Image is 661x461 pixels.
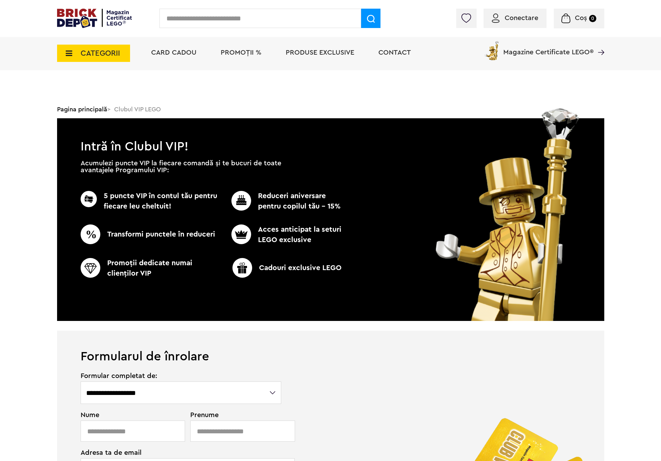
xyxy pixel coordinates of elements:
[220,224,344,245] p: Acces anticipat la seturi LEGO exclusive
[221,49,261,56] a: PROMOȚII %
[231,224,251,244] img: CC_BD_Green_chek_mark
[492,15,538,21] a: Conectare
[57,106,107,112] a: Pagina principală
[81,49,120,57] span: CATEGORII
[81,160,281,174] p: Acumulezi puncte VIP la fiecare comandă și te bucuri de toate avantajele Programului VIP:
[286,49,354,56] a: Produse exclusive
[81,258,100,278] img: CC_BD_Green_chek_mark
[378,49,411,56] a: Contact
[594,40,604,47] a: Magazine Certificate LEGO®
[57,331,604,363] h1: Formularul de înrolare
[151,49,196,56] a: Card Cadou
[81,258,220,279] p: Promoţii dedicate numai clienţilor VIP
[81,224,100,244] img: CC_BD_Green_chek_mark
[81,191,97,207] img: CC_BD_Green_chek_mark
[81,449,282,456] span: Adresa ta de email
[575,15,587,21] span: Coș
[232,258,252,278] img: CC_BD_Green_chek_mark
[81,412,182,418] span: Nume
[505,15,538,21] span: Conectare
[81,191,220,212] p: 5 puncte VIP în contul tău pentru fiecare leu cheltuit!
[217,258,357,278] p: Cadouri exclusive LEGO
[231,191,251,211] img: CC_BD_Green_chek_mark
[503,40,594,56] span: Magazine Certificate LEGO®
[81,372,282,379] span: Formular completat de:
[81,224,220,244] p: Transformi punctele în reduceri
[426,109,590,321] img: vip_page_image
[57,100,604,118] div: > Clubul VIP LEGO
[57,118,604,150] h1: Intră în Clubul VIP!
[589,15,596,22] small: 0
[190,412,282,418] span: Prenume
[220,191,344,212] p: Reduceri aniversare pentru copilul tău - 15%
